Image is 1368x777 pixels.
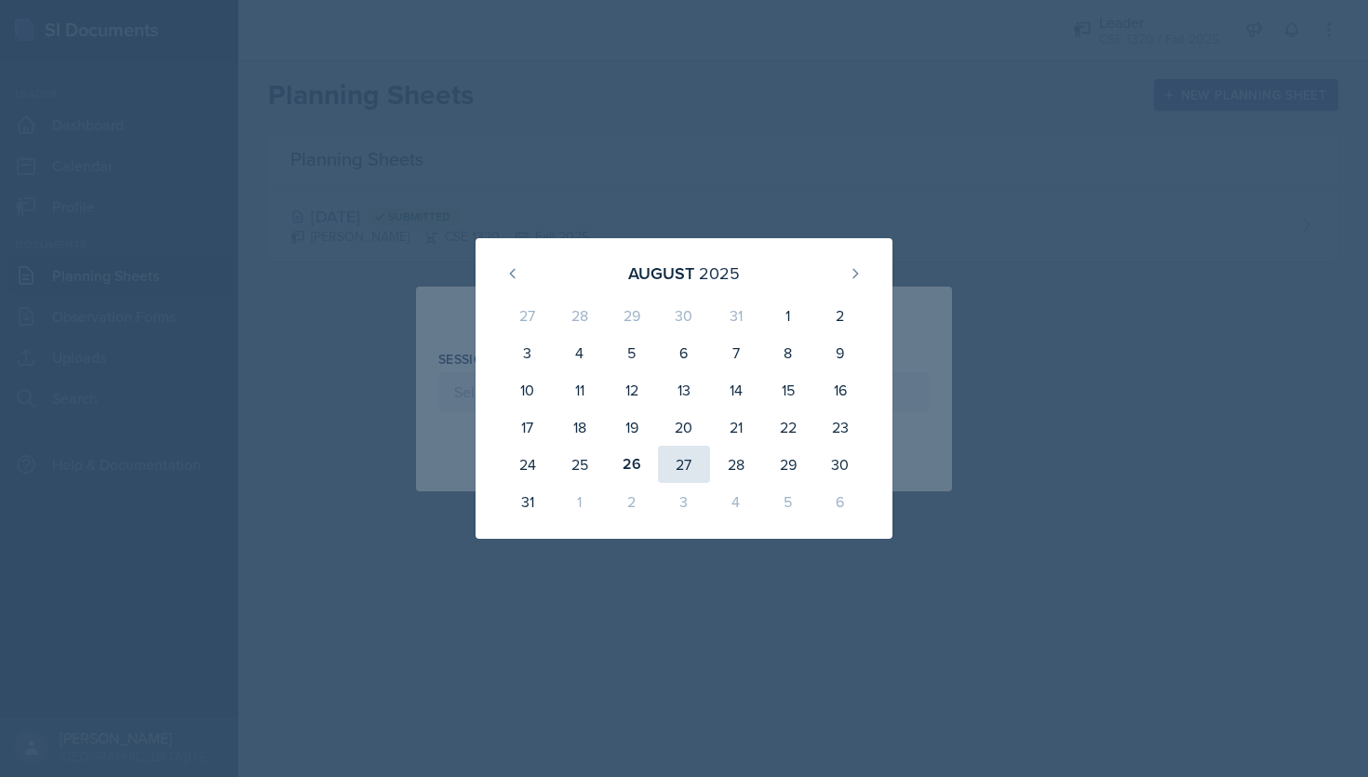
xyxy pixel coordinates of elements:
div: 8 [762,334,814,371]
div: 21 [710,409,762,446]
div: 4 [554,334,606,371]
div: 30 [814,446,866,483]
div: 5 [762,483,814,520]
div: 23 [814,409,866,446]
div: 5 [606,334,658,371]
div: 9 [814,334,866,371]
div: 29 [762,446,814,483]
div: 11 [554,371,606,409]
div: 26 [606,446,658,483]
div: 25 [554,446,606,483]
div: 29 [606,297,658,334]
div: 6 [814,483,866,520]
div: 24 [502,446,554,483]
div: 12 [606,371,658,409]
div: 31 [502,483,554,520]
div: 31 [710,297,762,334]
div: 16 [814,371,866,409]
div: 28 [554,297,606,334]
div: August [628,261,694,286]
div: 19 [606,409,658,446]
div: 4 [710,483,762,520]
div: 28 [710,446,762,483]
div: 1 [554,483,606,520]
div: 17 [502,409,554,446]
div: 18 [554,409,606,446]
div: 30 [658,297,710,334]
div: 6 [658,334,710,371]
div: 22 [762,409,814,446]
div: 2025 [699,261,740,286]
div: 13 [658,371,710,409]
div: 2 [606,483,658,520]
div: 7 [710,334,762,371]
div: 1 [762,297,814,334]
div: 14 [710,371,762,409]
div: 20 [658,409,710,446]
div: 3 [658,483,710,520]
div: 27 [502,297,554,334]
div: 2 [814,297,866,334]
div: 27 [658,446,710,483]
div: 15 [762,371,814,409]
div: 10 [502,371,554,409]
div: 3 [502,334,554,371]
